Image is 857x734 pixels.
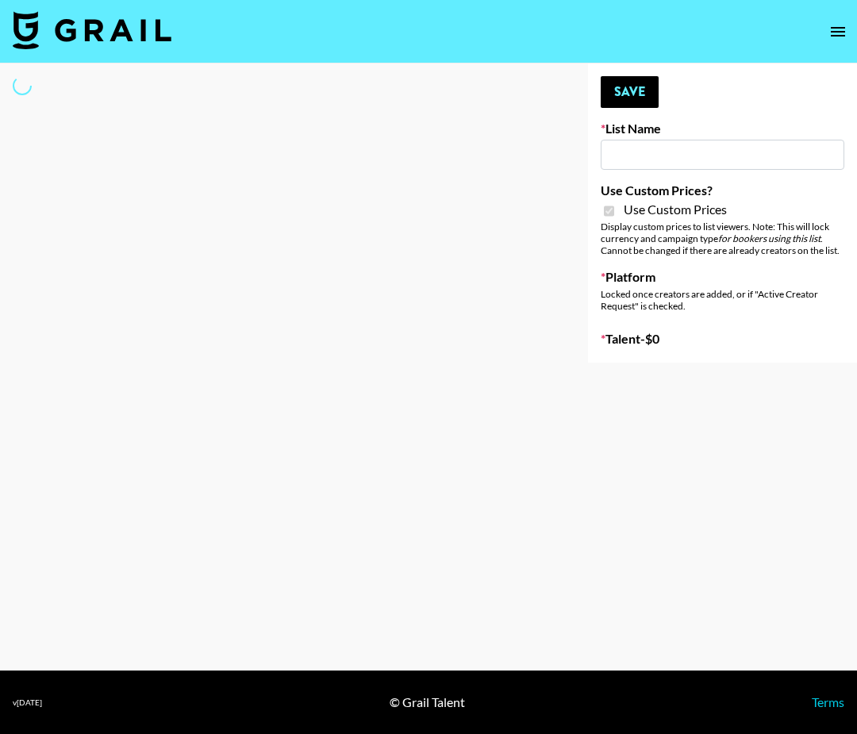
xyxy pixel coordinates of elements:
label: Use Custom Prices? [601,183,844,198]
div: Display custom prices to list viewers. Note: This will lock currency and campaign type . Cannot b... [601,221,844,256]
a: Terms [812,694,844,709]
span: Use Custom Prices [624,202,727,217]
label: List Name [601,121,844,136]
em: for bookers using this list [718,232,820,244]
div: v [DATE] [13,697,42,708]
img: Grail Talent [13,11,171,49]
label: Talent - $ 0 [601,331,844,347]
div: © Grail Talent [390,694,465,710]
button: open drawer [822,16,854,48]
div: Locked once creators are added, or if "Active Creator Request" is checked. [601,288,844,312]
label: Platform [601,269,844,285]
button: Save [601,76,659,108]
